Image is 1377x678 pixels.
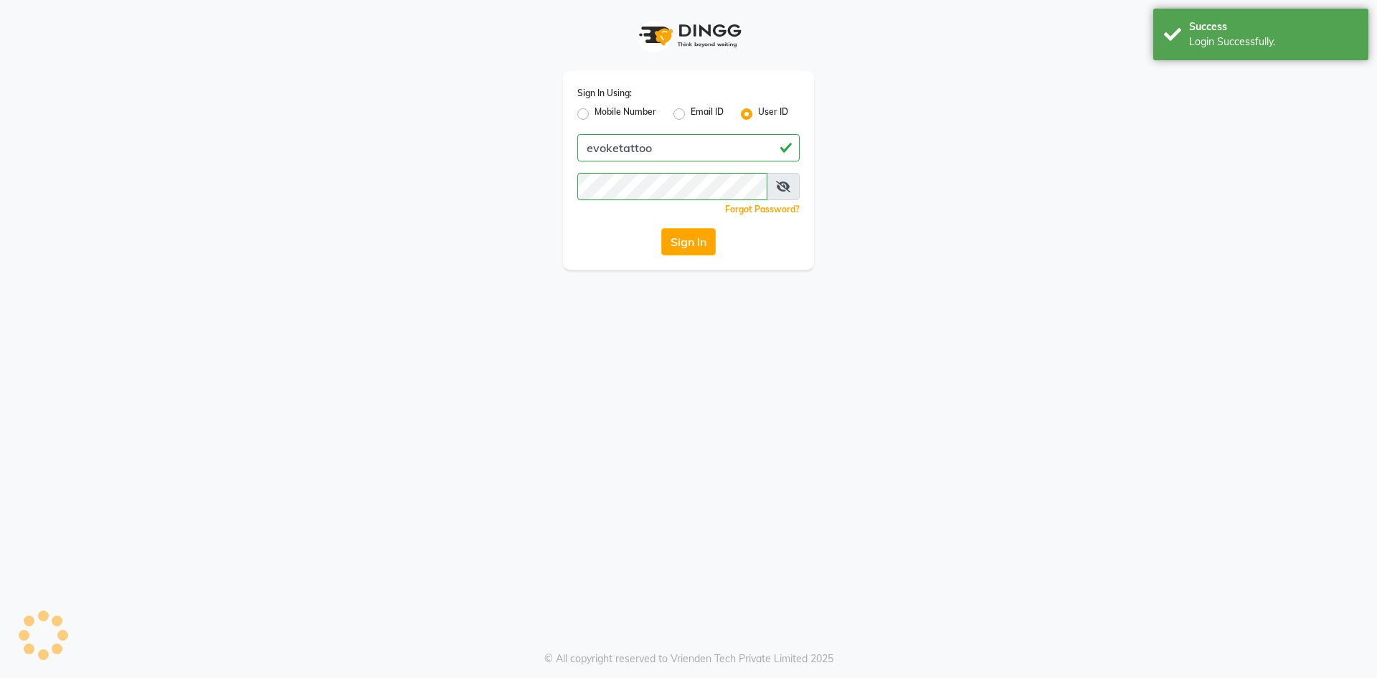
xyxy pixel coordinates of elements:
input: Username [577,134,800,161]
label: Mobile Number [595,105,656,123]
input: Username [577,173,767,200]
a: Forgot Password? [725,204,800,215]
div: Login Successfully. [1189,34,1358,50]
label: Sign In Using: [577,87,632,100]
label: User ID [758,105,788,123]
button: Sign In [661,228,716,255]
label: Email ID [691,105,724,123]
img: logo1.svg [631,14,746,57]
div: Success [1189,19,1358,34]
